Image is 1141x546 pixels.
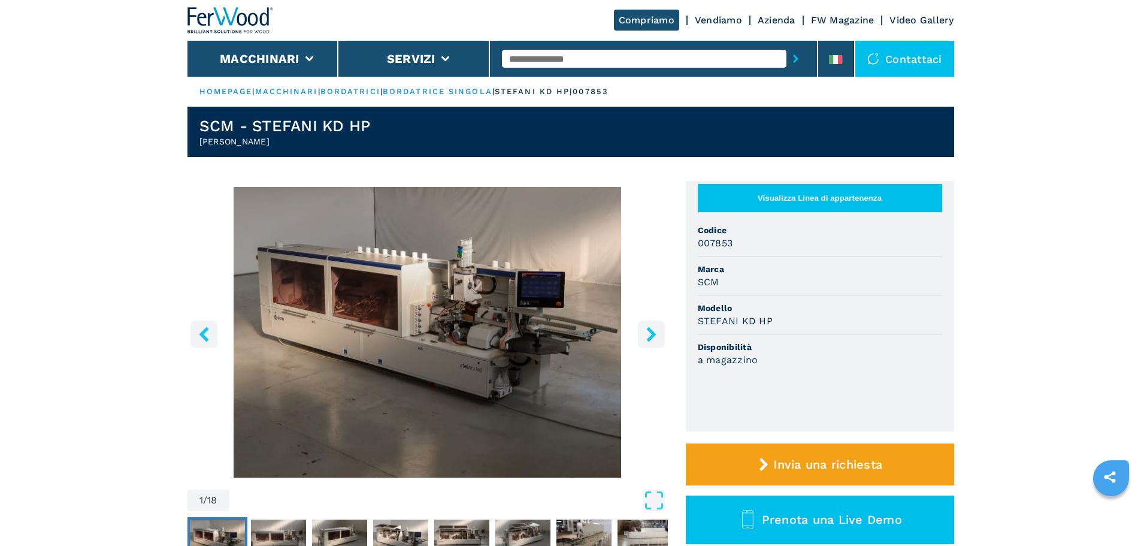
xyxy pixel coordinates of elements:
[199,116,371,135] h1: SCM - STEFANI KD HP
[220,52,299,66] button: Macchinari
[203,496,207,505] span: /
[698,302,942,314] span: Modello
[698,236,733,250] h3: 007853
[492,87,495,96] span: |
[614,10,679,31] a: Compriamo
[695,14,742,26] a: Vendiamo
[867,53,879,65] img: Contattaci
[686,444,954,485] button: Invia una richiesta
[380,87,383,96] span: |
[762,512,902,527] span: Prenota una Live Demo
[190,321,217,348] button: left-button
[698,341,942,353] span: Disponibilità
[686,496,954,544] button: Prenota una Live Demo
[318,87,320,96] span: |
[187,187,668,478] div: Go to Slide 1
[811,14,874,26] a: FW Magazine
[698,275,719,289] h3: SCM
[383,87,492,96] a: bordatrice singola
[320,87,380,96] a: bordatrici
[855,41,954,77] div: Contattaci
[698,263,942,275] span: Marca
[773,457,882,472] span: Invia una richiesta
[698,184,942,212] button: Visualizza Linea di appartenenza
[252,87,255,96] span: |
[187,187,668,478] img: Bordatrice Singola SCM STEFANI KD HP
[638,321,665,348] button: right-button
[889,14,954,26] a: Video Gallery
[387,52,435,66] button: Servizi
[255,87,318,96] a: macchinari
[199,87,253,96] a: HOMEPAGE
[786,45,805,73] button: submit-button
[187,7,274,34] img: Ferwood
[199,496,203,505] span: 1
[698,224,942,236] span: Codice
[698,353,758,367] h3: a magazzino
[1090,492,1132,537] iframe: Chat
[573,86,609,97] p: 007853
[232,490,665,511] button: Open Fullscreen
[207,496,217,505] span: 18
[199,135,371,147] h2: [PERSON_NAME]
[698,314,773,328] h3: STEFANI KD HP
[1095,462,1125,492] a: sharethis
[495,86,573,97] p: stefani kd hp |
[758,14,795,26] a: Azienda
